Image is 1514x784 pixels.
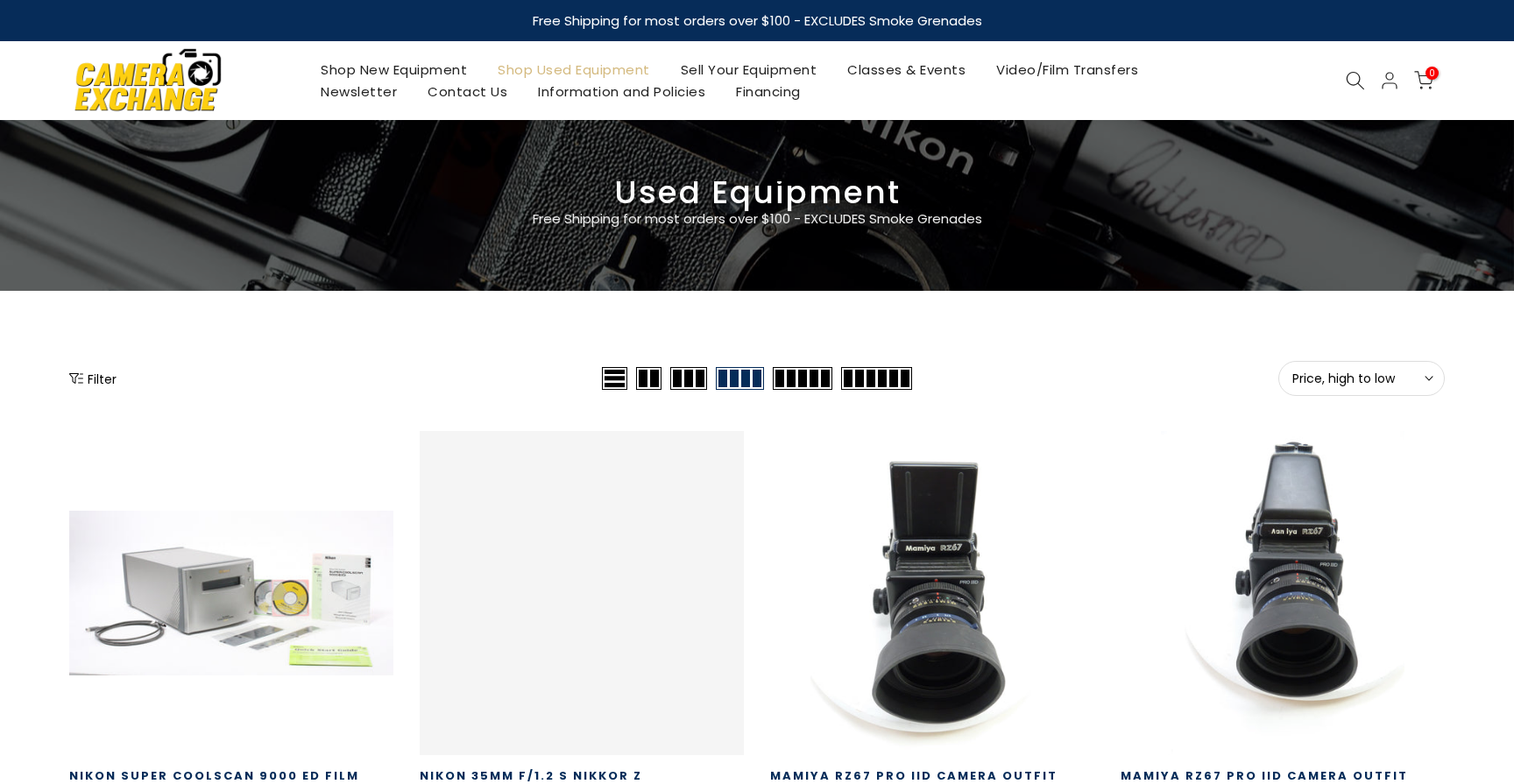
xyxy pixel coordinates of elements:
button: Price, high to low [1278,361,1445,396]
a: Shop Used Equipment [483,59,666,81]
span: 0 [1426,67,1439,80]
a: 0 [1414,71,1433,90]
span: Price, high to low [1292,371,1431,386]
a: Classes & Events [832,59,981,81]
a: Video/Film Transfers [981,59,1154,81]
a: Sell Your Equipment [665,59,832,81]
a: Newsletter [306,81,413,102]
a: Nikon 35mm f/1.2 S Nikkor Z [420,767,642,784]
a: Financing [721,81,817,102]
a: Contact Us [413,81,523,102]
button: Show filters [69,370,117,387]
a: Information and Policies [523,81,721,102]
h3: Used Equipment [69,181,1445,204]
p: Free Shipping for most orders over $100 - EXCLUDES Smoke Grenades [428,208,1086,230]
strong: Free Shipping for most orders over $100 - EXCLUDES Smoke Grenades [533,11,982,30]
a: Shop New Equipment [306,59,483,81]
